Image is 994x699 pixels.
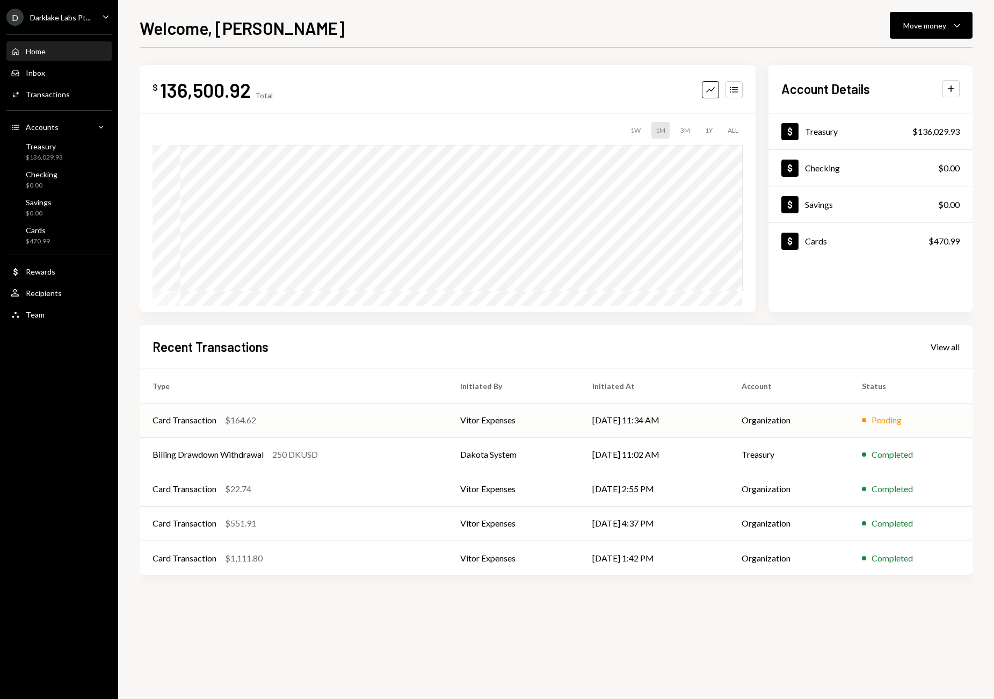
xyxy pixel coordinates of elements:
[26,170,57,179] div: Checking
[26,289,62,298] div: Recipients
[849,369,973,403] th: Status
[872,414,902,427] div: Pending
[6,194,112,220] a: Savings$0.00
[140,17,345,39] h1: Welcome, [PERSON_NAME]
[928,235,960,248] div: $470.99
[6,9,24,26] div: D
[6,222,112,248] a: Cards$470.99
[447,472,579,506] td: Vitor Expenses
[272,448,318,461] div: 250 DKUSD
[447,506,579,541] td: Vitor Expenses
[768,150,973,186] a: Checking$0.00
[153,482,216,495] div: Card Transaction
[872,552,913,565] div: Completed
[729,541,849,575] td: Organization
[447,403,579,437] td: Vitor Expenses
[805,126,838,136] div: Treasury
[768,186,973,222] a: Savings$0.00
[805,199,833,210] div: Savings
[26,68,45,77] div: Inbox
[931,341,960,352] a: View all
[153,82,158,93] div: $
[153,448,264,461] div: Billing Drawdown Withdrawal
[30,13,91,22] div: Darklake Labs Pt...
[676,122,694,139] div: 3M
[255,91,273,100] div: Total
[26,142,63,151] div: Treasury
[6,84,112,104] a: Transactions
[768,113,973,149] a: Treasury$136,029.93
[579,472,729,506] td: [DATE] 2:55 PM
[6,117,112,136] a: Accounts
[729,472,849,506] td: Organization
[225,414,256,427] div: $164.62
[805,163,840,173] div: Checking
[931,342,960,352] div: View all
[729,506,849,541] td: Organization
[26,267,55,276] div: Rewards
[912,125,960,138] div: $136,029.93
[6,63,112,82] a: Inbox
[6,262,112,281] a: Rewards
[626,122,645,139] div: 1W
[729,369,849,403] th: Account
[26,153,63,162] div: $136,029.93
[729,403,849,437] td: Organization
[6,139,112,164] a: Treasury$136,029.93
[153,552,216,565] div: Card Transaction
[651,122,670,139] div: 1M
[26,209,52,218] div: $0.00
[579,541,729,575] td: [DATE] 1:42 PM
[579,437,729,472] td: [DATE] 11:02 AM
[723,122,743,139] div: ALL
[872,517,913,530] div: Completed
[26,47,46,56] div: Home
[579,506,729,541] td: [DATE] 4:37 PM
[225,482,251,495] div: $22.74
[447,541,579,575] td: Vitor Expenses
[729,437,849,472] td: Treasury
[225,517,256,530] div: $551.91
[938,162,960,175] div: $0.00
[872,482,913,495] div: Completed
[903,20,946,31] div: Move money
[225,552,263,565] div: $1,111.80
[26,237,50,246] div: $470.99
[768,223,973,259] a: Cards$470.99
[26,226,50,235] div: Cards
[153,338,269,356] h2: Recent Transactions
[6,41,112,61] a: Home
[701,122,717,139] div: 1Y
[140,369,447,403] th: Type
[6,305,112,324] a: Team
[938,198,960,211] div: $0.00
[579,403,729,437] td: [DATE] 11:34 AM
[6,167,112,192] a: Checking$0.00
[26,181,57,190] div: $0.00
[805,236,827,246] div: Cards
[26,310,45,319] div: Team
[160,78,251,102] div: 136,500.92
[447,369,579,403] th: Initiated By
[781,80,870,98] h2: Account Details
[26,122,59,132] div: Accounts
[579,369,729,403] th: Initiated At
[890,12,973,39] button: Move money
[26,198,52,207] div: Savings
[153,414,216,427] div: Card Transaction
[6,283,112,302] a: Recipients
[447,437,579,472] td: Dakota System
[26,90,70,99] div: Transactions
[872,448,913,461] div: Completed
[153,517,216,530] div: Card Transaction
